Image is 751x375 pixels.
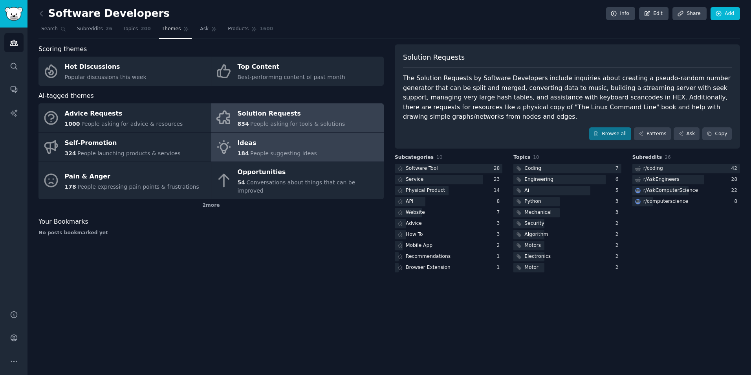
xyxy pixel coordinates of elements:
a: How To3 [395,230,502,240]
span: 178 [65,184,76,190]
span: Popular discussions this week [65,74,147,80]
div: 14 [494,187,503,194]
div: Ideas [238,137,317,149]
a: Ask [197,23,220,39]
div: 3 [615,209,621,216]
div: r/ AskComputerScience [643,187,698,194]
div: 28 [731,176,740,183]
a: Edit [639,7,669,20]
a: Themes [159,23,192,39]
div: Python [524,198,541,205]
div: 3 [497,220,503,227]
img: GummySearch logo [5,7,23,21]
div: 2 [615,242,621,249]
span: Topics [513,154,530,161]
div: 22 [731,187,740,194]
a: Share [672,7,706,20]
span: People suggesting ideas [250,150,317,156]
span: Themes [162,26,181,33]
a: Electronics2 [513,252,621,262]
div: Mechanical [524,209,551,216]
span: Topics [123,26,138,33]
a: Security2 [513,219,621,229]
a: Coding7 [513,164,621,174]
div: r/ computerscience [643,198,688,205]
button: Copy [702,127,732,141]
div: 7 [615,165,621,172]
a: Ask [674,127,700,141]
div: 5 [615,187,621,194]
div: Hot Discussions [65,61,147,74]
div: The Solution Requests by Software Developers include inquiries about creating a pseudo-random num... [403,74,732,122]
span: People asking for advice & resources [81,121,183,127]
span: Subcategories [395,154,434,161]
div: 2 [615,264,621,271]
div: Opportunities [238,166,380,179]
span: 200 [141,26,151,33]
div: Software Tool [406,165,438,172]
div: 2 [615,231,621,238]
div: 8 [497,198,503,205]
div: 8 [734,198,740,205]
span: 26 [665,154,671,160]
a: Advice Requests1000People asking for advice & resources [38,103,211,132]
div: Self-Promotion [65,137,181,149]
a: Website7 [395,208,502,218]
a: Pain & Anger178People expressing pain points & frustrations [38,162,211,199]
div: Mobile App [406,242,432,249]
span: 10 [436,154,443,160]
div: Advice [406,220,422,227]
span: Solution Requests [403,53,465,63]
div: Website [406,209,425,216]
div: 42 [731,165,740,172]
a: API8 [395,197,502,207]
a: Subreddits26 [74,23,115,39]
a: Opportunities54Conversations about things that can be improved [211,162,384,199]
span: 184 [238,150,249,156]
div: 2 more [38,199,384,212]
a: Service23 [395,175,502,185]
div: How To [406,231,423,238]
span: Your Bookmarks [38,217,88,227]
div: Ai [524,187,529,194]
div: 2 [615,253,621,260]
a: Browse all [589,127,631,141]
a: Ai5 [513,186,621,196]
div: 7 [497,209,503,216]
span: AI-tagged themes [38,91,94,101]
div: No posts bookmarked yet [38,230,384,237]
img: computerscience [635,199,641,204]
span: Scoring themes [38,44,87,54]
div: 2 [497,242,503,249]
div: Recommendations [406,253,451,260]
span: Products [228,26,249,33]
div: r/ AskEngineers [643,176,680,183]
span: Ask [200,26,209,33]
div: 23 [494,176,503,183]
div: 28 [494,165,503,172]
span: People launching products & services [77,150,180,156]
span: 324 [65,150,76,156]
div: 1 [497,264,503,271]
a: Engineering6 [513,175,621,185]
div: 2 [615,220,621,227]
a: Self-Promotion324People launching products & services [38,133,211,162]
a: Hot DiscussionsPopular discussions this week [38,57,211,86]
div: Pain & Anger [65,170,199,183]
span: Search [41,26,58,33]
a: Products1600 [225,23,276,39]
span: 834 [238,121,249,127]
a: Advice3 [395,219,502,229]
div: API [406,198,413,205]
span: Subreddits [77,26,103,33]
a: Mechanical3 [513,208,621,218]
a: Patterns [634,127,671,141]
div: Coding [524,165,541,172]
a: Add [711,7,740,20]
a: Browser Extension1 [395,263,502,273]
span: Subreddits [632,154,662,161]
div: Service [406,176,423,183]
span: 10 [533,154,539,160]
span: 1000 [65,121,80,127]
a: r/coding42 [632,164,740,174]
